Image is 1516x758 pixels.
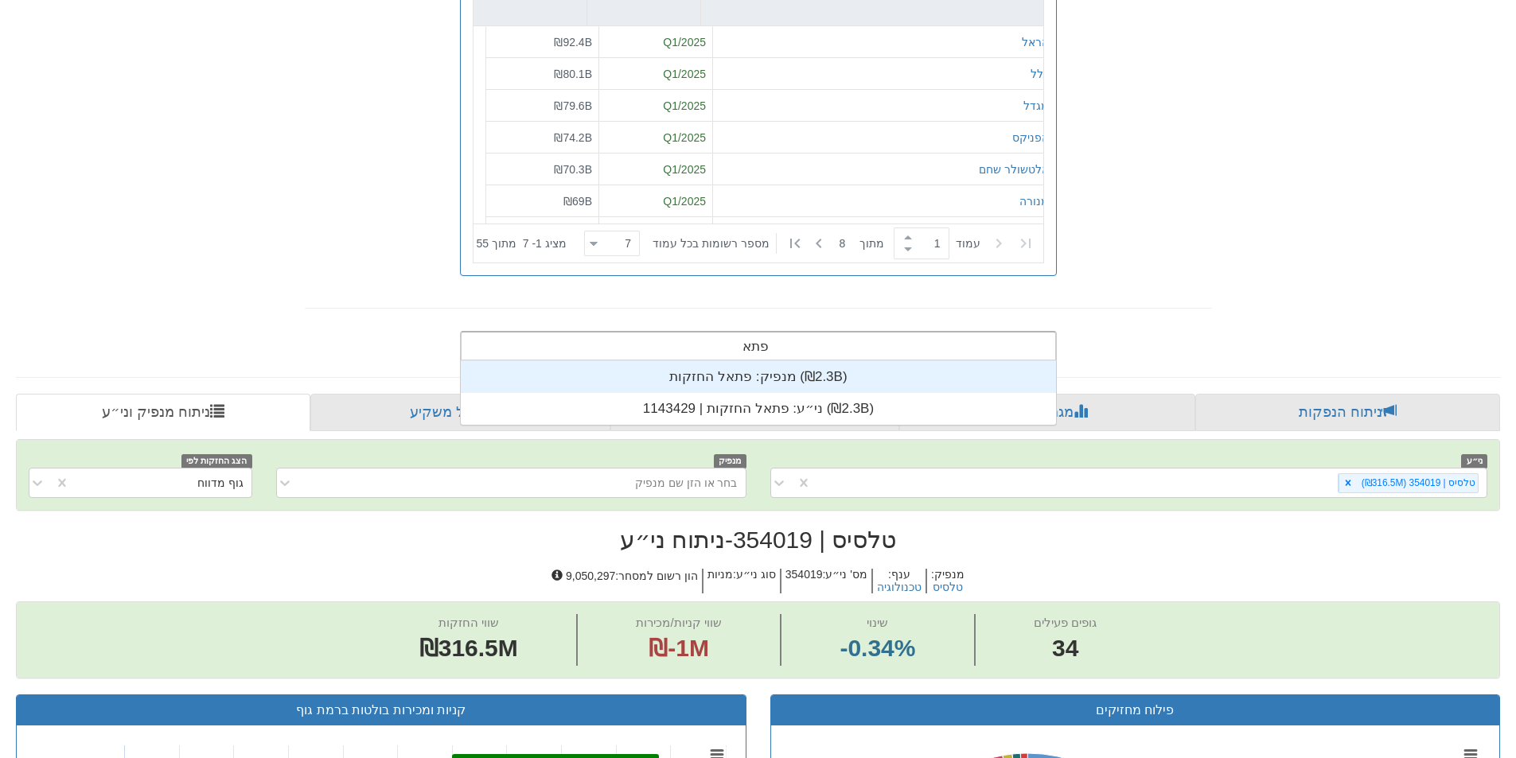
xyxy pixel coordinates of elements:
div: grid [461,361,1056,425]
h5: מס' ני״ע : 354019 [780,569,871,593]
span: גופים פעילים [1034,616,1097,629]
div: ‏ מתוך [578,226,1040,261]
span: שווי החזקות [438,616,499,629]
div: ₪92.4B [493,34,592,50]
div: גוף מדווח [197,475,244,491]
span: הצג החזקות לפי [181,454,251,468]
span: שינוי [867,616,888,629]
button: הפניקס [1012,129,1049,145]
span: 34 [1034,632,1097,666]
div: ₪80.1B [493,65,592,81]
span: ני״ע [1461,454,1487,468]
div: ₪69B [493,192,592,208]
div: Q1/2025 [606,129,706,145]
h5: ענף : [871,569,926,593]
div: בחר או הזן שם מנפיק [635,475,738,491]
div: ‏מציג 1 - 7 ‏ מתוך 55 [477,226,567,261]
button: הראל [1022,34,1049,50]
div: ₪70.3B [493,161,592,177]
h5: מנפיק : [926,569,968,593]
div: ₪74.2B [493,129,592,145]
span: שווי קניות/מכירות [636,616,721,629]
a: ניתוח הנפקות [1195,394,1500,432]
span: מנפיק [714,454,746,468]
span: 8 [840,235,859,251]
button: מנורה [1019,192,1049,208]
button: מגדל [1023,97,1049,113]
span: ‏מספר רשומות בכל עמוד [653,235,770,251]
div: Q1/2025 [606,97,706,113]
div: Q1/2025 [606,65,706,81]
a: פרופיל משקיע [310,394,610,432]
h5: הון רשום למסחר : 9,050,297 [548,569,702,593]
div: Q1/2025 [606,161,706,177]
h5: סוג ני״ע : מניות [702,569,780,593]
span: ₪-1M [649,635,709,661]
h3: פילוח מחזיקים [783,703,1488,717]
div: ני״ע: ‏פתאל החזקות | 1143429 ‎(₪2.3B)‎ [461,393,1056,425]
div: טלסיס | 354019 (₪316.5M) [1357,474,1478,492]
span: ₪316.5M [419,635,518,661]
span: ‏עמוד [956,235,980,251]
h2: טלסיס | 354019 - ניתוח ני״ע [16,527,1500,553]
button: טכנולוגיה [877,581,922,593]
button: טלסיס [933,581,963,593]
h3: קניות ומכירות בולטות ברמת גוף [29,703,734,717]
span: -0.34% [840,632,915,666]
button: אלטשולר שחם [979,161,1049,177]
a: ניתוח מנפיק וני״ע [16,394,310,432]
div: מנפיק: ‏פתאל החזקות ‎(₪2.3B)‎ [461,361,1056,393]
div: Q1/2025 [606,34,706,50]
div: Q1/2025 [606,192,706,208]
div: ₪79.6B [493,97,592,113]
button: כלל [1031,65,1049,81]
